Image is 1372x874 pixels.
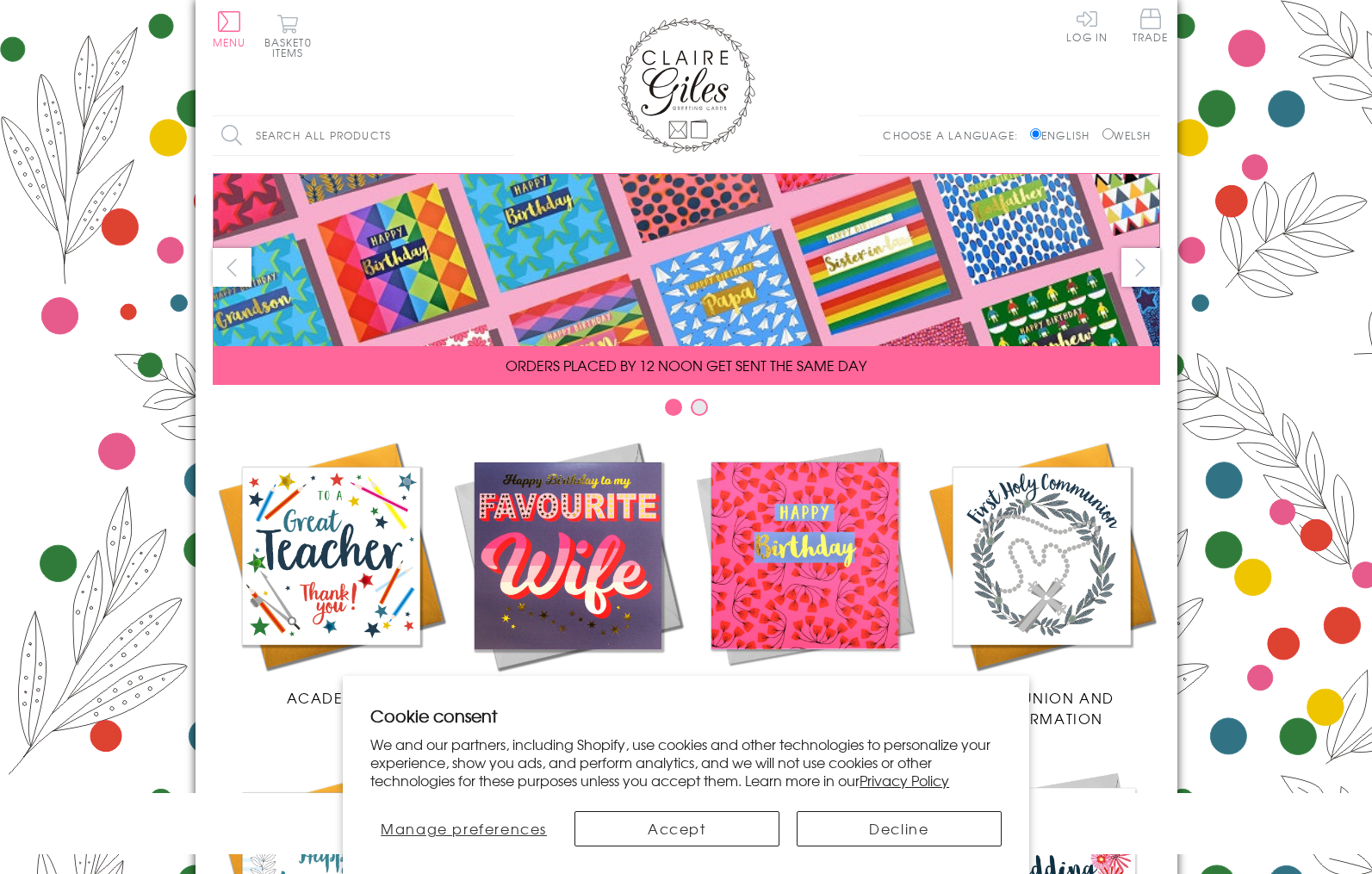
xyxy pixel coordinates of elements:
a: New Releases [450,437,686,708]
h2: Cookie consent [370,704,1002,728]
button: Carousel Page 1 (Current Slide) [665,399,682,416]
span: Menu [213,34,246,50]
button: Carousel Page 2 [691,399,708,416]
button: next [1121,248,1160,287]
input: Search [497,116,514,155]
p: Choose a language: [883,127,1027,143]
button: Manage preferences [370,811,557,846]
span: Communion and Confirmation [968,687,1114,728]
label: Welsh [1102,127,1152,143]
a: Privacy Policy [860,770,949,790]
input: Search all products [213,116,514,155]
button: Menu [213,11,246,47]
label: English [1030,127,1098,143]
button: prev [213,248,251,287]
a: Communion and Confirmation [923,437,1160,728]
span: Manage preferences [381,818,547,839]
img: Claire Giles Greetings Cards [618,17,755,153]
span: Trade [1133,9,1169,42]
input: English [1030,128,1041,139]
div: Carousel Pagination [213,398,1160,425]
input: Welsh [1102,128,1114,139]
a: Academic [213,437,450,708]
button: Basket0 items [264,14,312,58]
span: Academic [287,687,376,708]
a: Birthdays [686,437,923,708]
p: We and our partners, including Shopify, use cookies and other technologies to personalize your ex... [370,735,1002,789]
button: Accept [574,811,779,846]
a: Trade [1133,9,1169,46]
button: Decline [797,811,1002,846]
span: 0 items [272,34,312,60]
a: Log In [1066,9,1108,42]
span: ORDERS PLACED BY 12 NOON GET SENT THE SAME DAY [506,355,866,375]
